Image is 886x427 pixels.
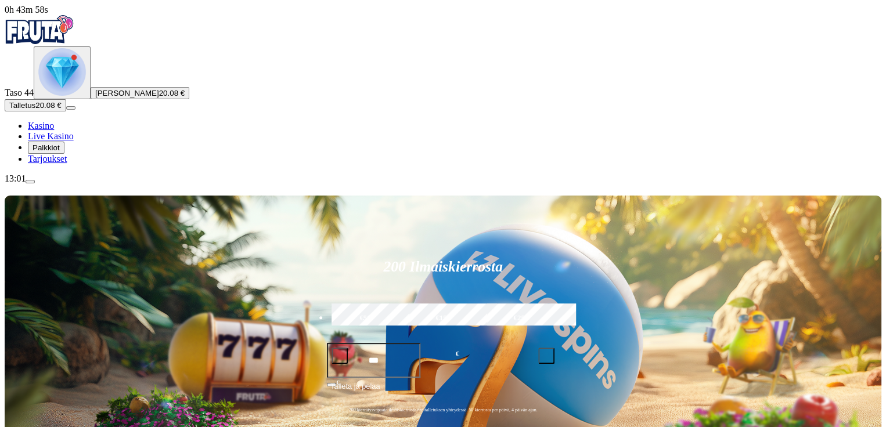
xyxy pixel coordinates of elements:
img: level unlocked [38,48,86,96]
label: €150 [406,302,480,335]
nav: Primary [5,15,881,164]
span: Palkkiot [33,143,60,152]
span: Taso 44 [5,88,34,97]
span: € [336,379,340,386]
button: menu [66,106,75,110]
span: 20.08 € [159,89,185,97]
a: Tarjoukset [28,154,67,164]
span: 20.08 € [35,101,61,110]
img: Fruta [5,15,74,44]
span: Talleta ja pelaa [330,381,380,401]
a: Kasino [28,121,54,131]
button: menu [26,180,35,183]
label: €250 [484,302,557,335]
button: Palkkiot [28,142,64,154]
a: Live Kasino [28,131,74,141]
span: 13:01 [5,173,26,183]
button: level unlocked [34,46,91,99]
span: Talletus [9,101,35,110]
button: Talleta ja pelaa [327,380,559,402]
span: user session time [5,5,48,15]
nav: Main menu [5,121,881,164]
button: plus icon [538,348,554,364]
span: [PERSON_NAME] [95,89,159,97]
button: minus icon [332,348,348,364]
label: €50 [329,302,402,335]
span: € [456,349,459,360]
button: [PERSON_NAME]20.08 € [91,87,189,99]
a: Fruta [5,36,74,46]
button: Talletusplus icon20.08 € [5,99,66,111]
